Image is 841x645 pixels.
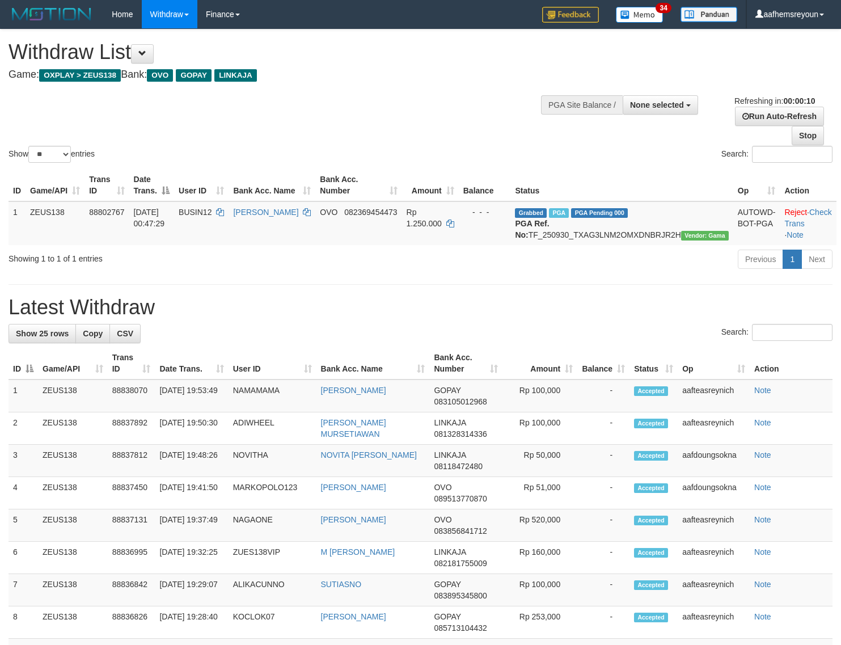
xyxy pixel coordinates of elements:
a: Check Trans [784,208,831,228]
a: Reject [784,208,807,217]
td: aafteasreynich [678,380,750,412]
td: [DATE] 19:53:49 [155,380,228,412]
div: - - - [463,206,506,218]
th: Game/API: activate to sort column ascending [26,169,84,201]
td: [DATE] 19:50:30 [155,412,228,445]
div: Showing 1 to 1 of 1 entries [9,248,342,264]
td: ZEUS138 [38,477,108,509]
span: Accepted [634,580,668,590]
span: Copy 083105012968 to clipboard [434,397,487,406]
th: User ID: activate to sort column ascending [229,347,316,380]
span: LINKAJA [434,418,466,427]
span: Copy 082181755009 to clipboard [434,559,487,568]
th: Amount: activate to sort column ascending [502,347,577,380]
th: Trans ID: activate to sort column ascending [84,169,129,201]
a: Note [754,450,771,459]
span: Show 25 rows [16,329,69,338]
td: ZUES138VIP [229,542,316,574]
img: Feedback.jpg [542,7,599,23]
span: Accepted [634,419,668,428]
a: CSV [109,324,141,343]
span: CSV [117,329,133,338]
span: Marked by aafsreyleap [549,208,569,218]
a: [PERSON_NAME] [233,208,298,217]
td: Rp 100,000 [502,412,577,445]
span: OXPLAY > ZEUS138 [39,69,121,82]
td: ZEUS138 [38,445,108,477]
th: Date Trans.: activate to sort column ascending [155,347,228,380]
span: Copy 082369454473 to clipboard [344,208,397,217]
td: [DATE] 19:37:49 [155,509,228,542]
span: GOPAY [434,612,460,621]
b: PGA Ref. No: [515,219,549,239]
img: panduan.png [681,7,737,22]
a: [PERSON_NAME] [321,483,386,492]
td: [DATE] 19:48:26 [155,445,228,477]
label: Search: [721,324,832,341]
span: None selected [630,100,684,109]
td: Rp 253,000 [502,606,577,639]
td: [DATE] 19:29:07 [155,574,228,606]
span: 88802767 [89,208,124,217]
td: ZEUS138 [38,509,108,542]
th: Op: activate to sort column ascending [678,347,750,380]
td: - [577,412,629,445]
a: NOVITA [PERSON_NAME] [321,450,417,459]
strong: 00:00:10 [783,96,815,106]
th: Bank Acc. Number: activate to sort column ascending [429,347,502,380]
a: Previous [738,250,783,269]
span: GOPAY [434,580,460,589]
td: Rp 100,000 [502,574,577,606]
a: Copy [75,324,110,343]
td: - [577,445,629,477]
span: OVO [147,69,173,82]
span: OVO [320,208,337,217]
span: BUSIN12 [179,208,212,217]
td: TF_250930_TXAG3LNM2OMXDNBRJR2H [510,201,733,245]
span: Accepted [634,451,668,461]
td: [DATE] 19:28:40 [155,606,228,639]
th: Trans ID: activate to sort column ascending [108,347,155,380]
td: 1 [9,380,38,412]
span: Copy 089513770870 to clipboard [434,494,487,503]
span: Refreshing in: [734,96,815,106]
td: ZEUS138 [38,574,108,606]
th: Status: activate to sort column ascending [629,347,678,380]
a: Note [754,418,771,427]
th: Balance [459,169,511,201]
img: MOTION_logo.png [9,6,95,23]
span: Copy [83,329,103,338]
td: 8 [9,606,38,639]
td: - [577,380,629,412]
span: Vendor URL: https://trx31.1velocity.biz [681,231,729,241]
td: 88838070 [108,380,155,412]
label: Search: [721,146,832,163]
span: Copy 083895345800 to clipboard [434,591,487,600]
span: Grabbed [515,208,547,218]
td: [DATE] 19:41:50 [155,477,228,509]
th: User ID: activate to sort column ascending [174,169,229,201]
span: Accepted [634,613,668,622]
th: Balance: activate to sort column ascending [577,347,629,380]
th: Op: activate to sort column ascending [733,169,780,201]
a: 1 [783,250,802,269]
td: - [577,574,629,606]
td: NAGAONE [229,509,316,542]
td: 7 [9,574,38,606]
td: 4 [9,477,38,509]
a: Note [754,515,771,524]
span: Copy 083856841712 to clipboard [434,526,487,536]
td: aafdoungsokna [678,477,750,509]
input: Search: [752,146,832,163]
th: Status [510,169,733,201]
a: Stop [792,126,824,145]
th: Amount: activate to sort column ascending [402,169,459,201]
a: M [PERSON_NAME] [321,547,395,557]
td: MARKOPOLO123 [229,477,316,509]
img: Button%20Memo.svg [616,7,663,23]
td: aafteasreynich [678,606,750,639]
span: LINKAJA [214,69,257,82]
td: 88836826 [108,606,155,639]
th: Bank Acc. Name: activate to sort column ascending [316,347,430,380]
td: [DATE] 19:32:25 [155,542,228,574]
